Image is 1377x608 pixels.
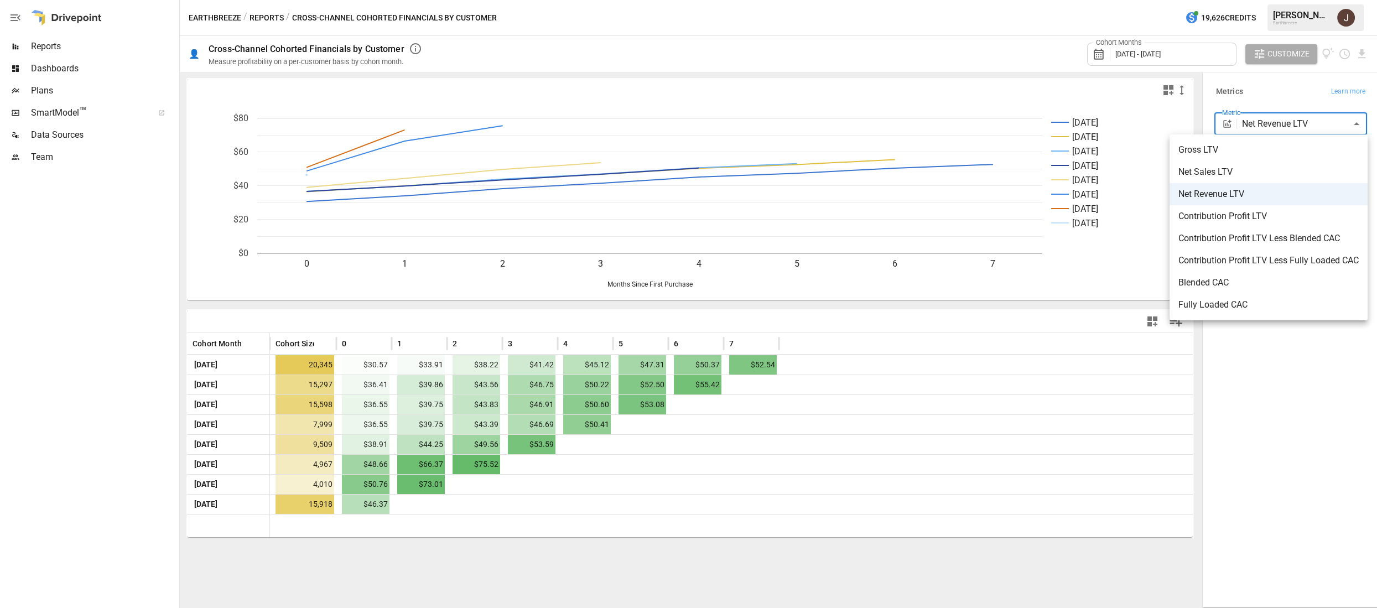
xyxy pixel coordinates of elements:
span: Contribution Profit LTV Less Blended CAC [1178,232,1359,245]
span: Gross LTV [1178,143,1359,157]
span: Blended CAC [1178,276,1359,289]
span: Contribution Profit LTV Less Fully Loaded CAC [1178,254,1359,267]
span: Net Sales LTV [1178,165,1359,179]
span: Net Revenue LTV [1178,188,1359,201]
span: Fully Loaded CAC [1178,298,1359,311]
span: Contribution Profit LTV [1178,210,1359,223]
